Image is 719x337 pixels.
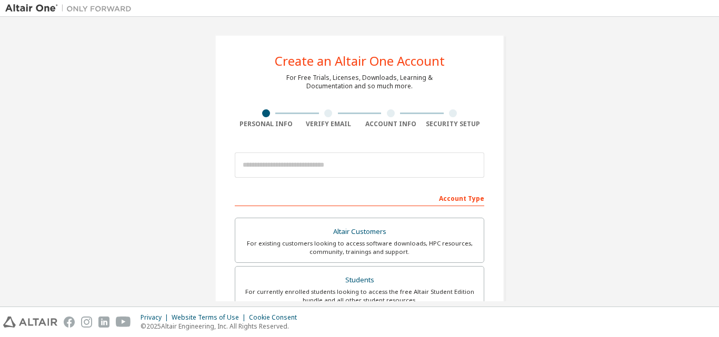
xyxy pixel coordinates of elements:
div: Security Setup [422,120,485,128]
div: Altair Customers [242,224,477,239]
img: facebook.svg [64,316,75,328]
div: Privacy [141,313,172,322]
img: youtube.svg [116,316,131,328]
div: Students [242,273,477,288]
div: Account Type [235,189,484,206]
div: Account Info [359,120,422,128]
img: instagram.svg [81,316,92,328]
div: Verify Email [297,120,360,128]
img: altair_logo.svg [3,316,57,328]
div: Website Terms of Use [172,313,249,322]
div: For currently enrolled students looking to access the free Altair Student Edition bundle and all ... [242,288,477,304]
div: Cookie Consent [249,313,303,322]
div: Create an Altair One Account [275,55,445,67]
div: For existing customers looking to access software downloads, HPC resources, community, trainings ... [242,239,477,256]
div: For Free Trials, Licenses, Downloads, Learning & Documentation and so much more. [286,74,433,90]
img: Altair One [5,3,137,14]
p: © 2025 Altair Engineering, Inc. All Rights Reserved. [141,322,303,331]
div: Personal Info [235,120,297,128]
img: linkedin.svg [98,316,109,328]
